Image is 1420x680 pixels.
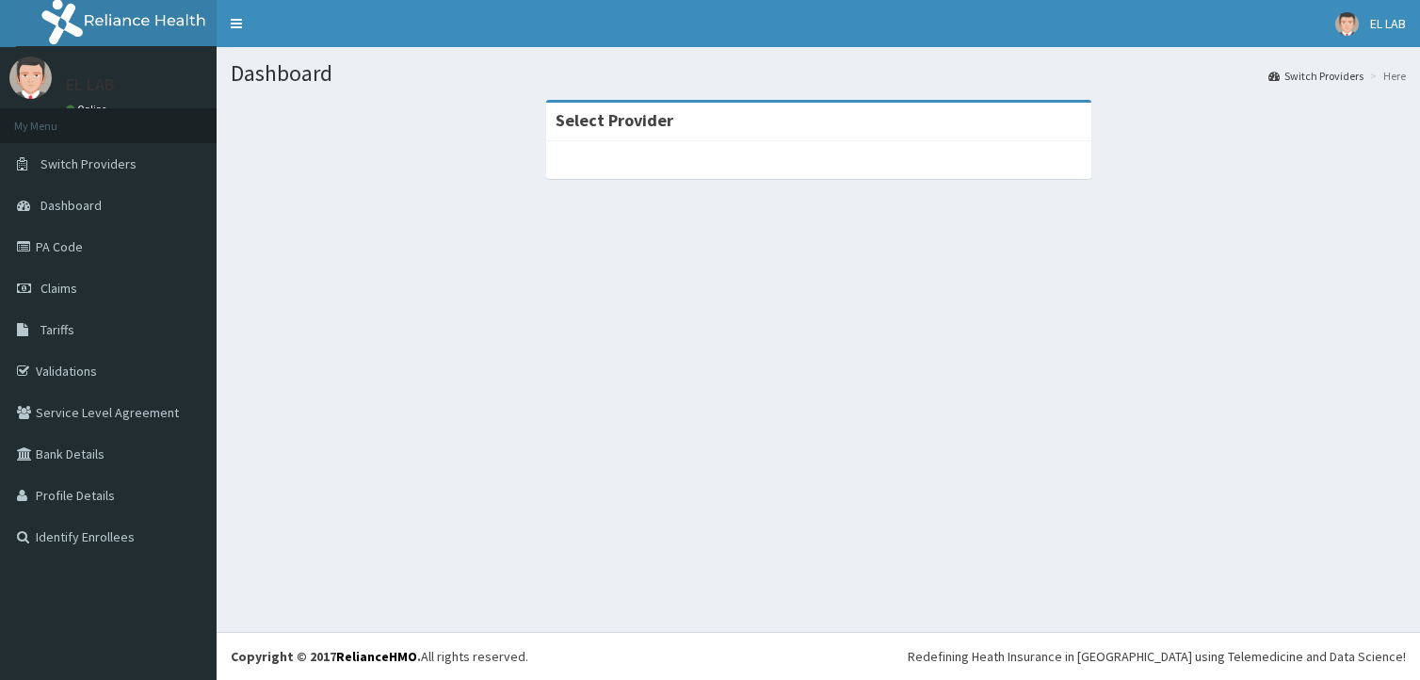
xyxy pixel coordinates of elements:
[1335,12,1359,36] img: User Image
[66,76,115,93] p: EL LAB
[40,197,102,214] span: Dashboard
[1365,68,1406,84] li: Here
[9,57,52,99] img: User Image
[66,103,111,116] a: Online
[231,61,1406,86] h1: Dashboard
[1370,15,1406,32] span: EL LAB
[556,109,673,131] strong: Select Provider
[336,648,417,665] a: RelianceHMO
[908,647,1406,666] div: Redefining Heath Insurance in [GEOGRAPHIC_DATA] using Telemedicine and Data Science!
[40,155,137,172] span: Switch Providers
[40,280,77,297] span: Claims
[40,321,74,338] span: Tariffs
[217,632,1420,680] footer: All rights reserved.
[1268,68,1364,84] a: Switch Providers
[231,648,421,665] strong: Copyright © 2017 .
